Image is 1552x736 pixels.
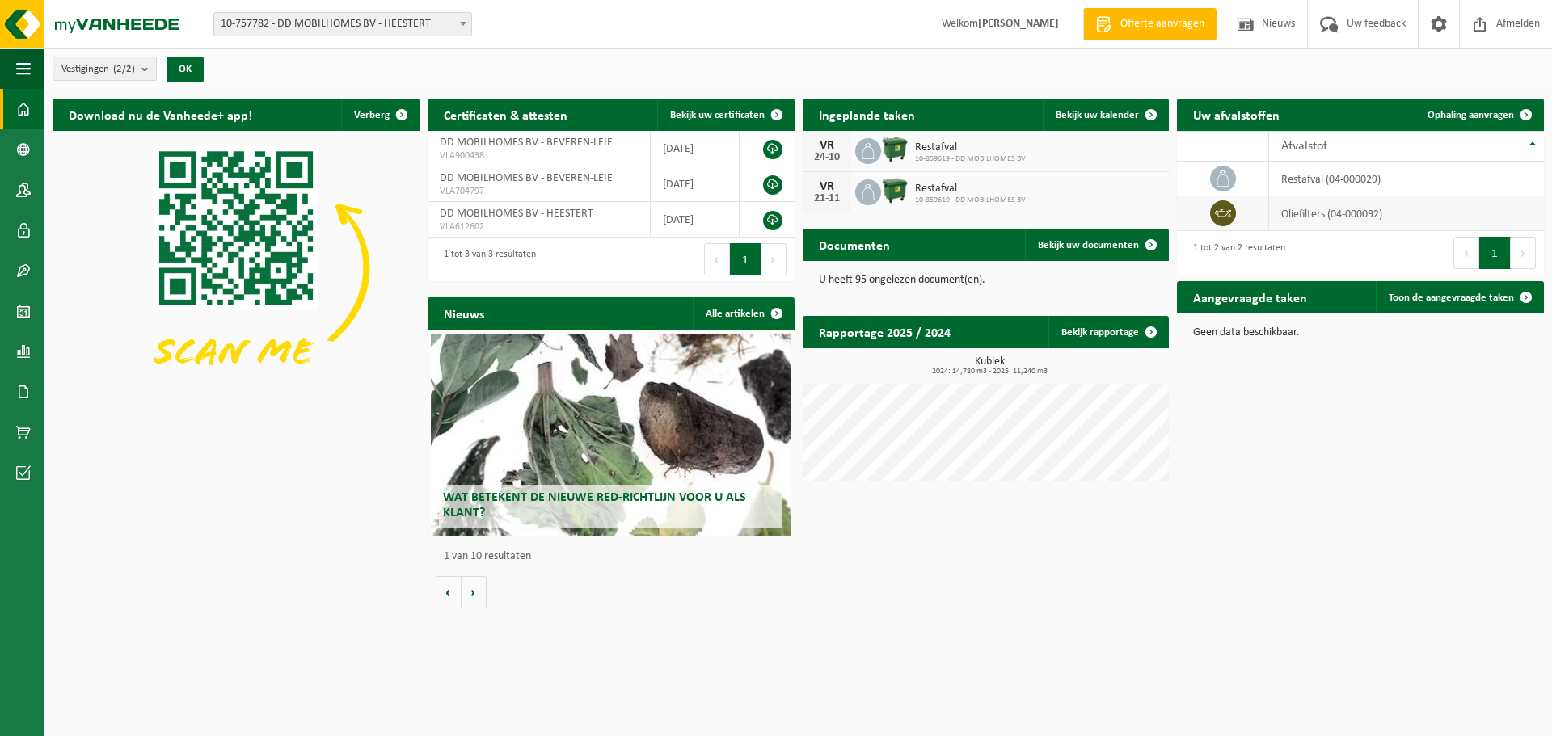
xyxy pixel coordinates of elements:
[53,57,157,81] button: Vestigingen(2/2)
[1038,240,1139,250] span: Bekijk uw documenten
[670,110,765,120] span: Bekijk uw certificaten
[803,229,906,260] h2: Documenten
[1453,237,1479,269] button: Previous
[1177,281,1323,313] h2: Aangevraagde taken
[811,180,843,193] div: VR
[1415,99,1542,131] a: Ophaling aanvragen
[1048,316,1167,348] a: Bekijk rapportage
[1428,110,1514,120] span: Ophaling aanvragen
[915,154,1026,164] span: 10-859619 - DD MOBILHOMES BV
[436,242,536,277] div: 1 tot 3 van 3 resultaten
[436,576,462,608] button: Vorige
[440,149,638,162] span: VLA900438
[1389,292,1514,303] span: Toon de aangevraagde taken
[1083,8,1217,40] a: Offerte aanvragen
[214,13,471,36] span: 10-757782 - DD MOBILHOMES BV - HEESTERT
[440,221,638,233] span: VLA612602
[651,131,740,166] td: [DATE]
[1025,229,1167,261] a: Bekijk uw documenten
[213,12,472,36] span: 10-757782 - DD MOBILHOMES BV - HEESTERT
[915,183,1026,196] span: Restafval
[440,208,593,220] span: DD MOBILHOMES BV - HEESTERT
[1056,110,1139,120] span: Bekijk uw kalender
[431,334,791,536] a: Wat betekent de nieuwe RED-richtlijn voor u als klant?
[881,177,909,204] img: WB-1100-HPE-GN-01
[53,131,420,406] img: Download de VHEPlus App
[811,193,843,204] div: 21-11
[462,576,487,608] button: Volgende
[53,99,268,130] h2: Download nu de Vanheede+ app!
[978,18,1059,30] strong: [PERSON_NAME]
[428,99,584,130] h2: Certificaten & attesten
[1376,281,1542,313] a: Toon de aangevraagde taken
[819,275,1153,286] p: U heeft 95 ongelezen document(en).
[811,139,843,152] div: VR
[167,57,204,82] button: OK
[761,243,787,275] button: Next
[1269,162,1544,196] td: restafval (04-000029)
[730,243,761,275] button: 1
[444,551,787,562] p: 1 van 10 resultaten
[428,297,500,329] h2: Nieuws
[440,137,613,149] span: DD MOBILHOMES BV - BEVEREN-LEIE
[651,202,740,238] td: [DATE]
[915,196,1026,205] span: 10-859619 - DD MOBILHOMES BV
[440,185,638,198] span: VLA704797
[811,368,1170,376] span: 2024: 14,780 m3 - 2025: 11,240 m3
[1269,196,1544,231] td: oliefilters (04-000092)
[440,172,613,184] span: DD MOBILHOMES BV - BEVEREN-LEIE
[704,243,730,275] button: Previous
[354,110,390,120] span: Verberg
[61,57,135,82] span: Vestigingen
[443,491,746,519] span: Wat betekent de nieuwe RED-richtlijn voor u als klant?
[341,99,418,131] button: Verberg
[1193,327,1528,339] p: Geen data beschikbaar.
[1177,99,1296,130] h2: Uw afvalstoffen
[881,136,909,163] img: WB-1100-HPE-GN-01
[651,166,740,202] td: [DATE]
[113,64,135,74] count: (2/2)
[1511,237,1536,269] button: Next
[803,316,967,347] h2: Rapportage 2025 / 2024
[693,297,793,330] a: Alle artikelen
[1479,237,1511,269] button: 1
[657,99,793,131] a: Bekijk uw certificaten
[1185,235,1285,271] div: 1 tot 2 van 2 resultaten
[1043,99,1167,131] a: Bekijk uw kalender
[915,141,1026,154] span: Restafval
[811,152,843,163] div: 24-10
[811,356,1170,376] h3: Kubiek
[1116,16,1208,32] span: Offerte aanvragen
[1281,140,1327,153] span: Afvalstof
[803,99,931,130] h2: Ingeplande taken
